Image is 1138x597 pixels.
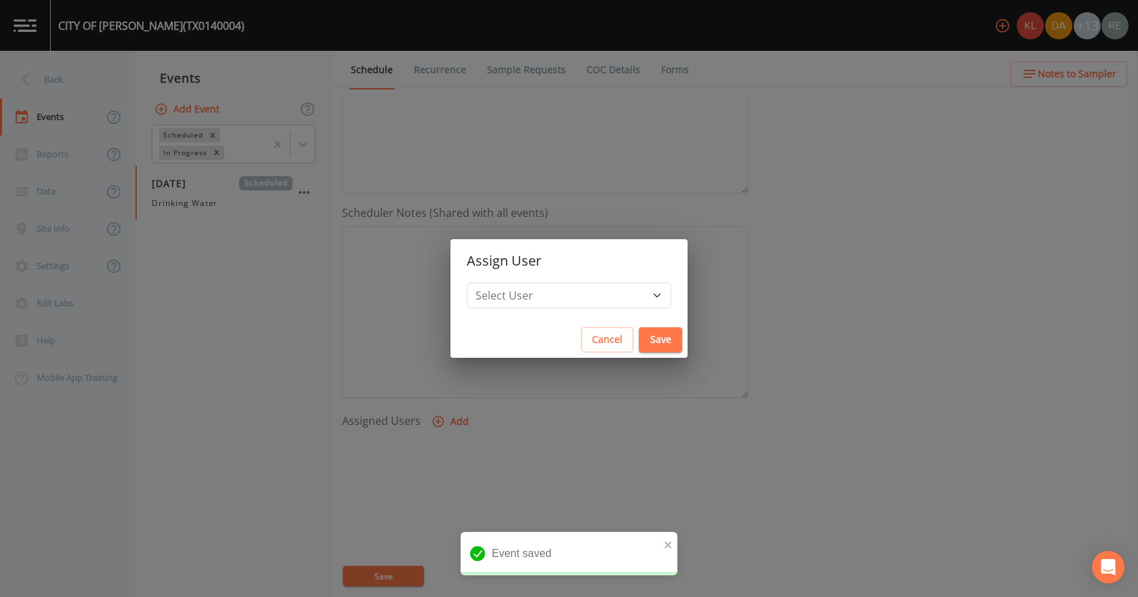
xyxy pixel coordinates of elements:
[581,327,633,352] button: Cancel
[1092,551,1124,583] div: Open Intercom Messenger
[639,327,682,352] button: Save
[450,239,688,283] h2: Assign User
[664,536,673,552] button: close
[461,532,677,575] div: Event saved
